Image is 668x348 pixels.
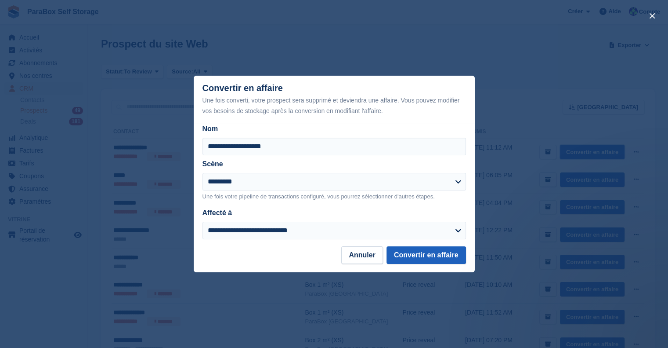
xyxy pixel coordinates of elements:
[202,124,466,134] label: Nom
[202,95,466,116] div: Une fois converti, votre prospect sera supprimé et deviendra une affaire. Vous pouvez modifier vo...
[202,83,466,116] div: Convertir en affaire
[202,209,232,216] label: Affecté à
[386,246,466,264] button: Convertir en affaire
[202,192,466,201] p: Une fois votre pipeline de transactions configuré, vous pourrez sélectionner d'autres étapes.
[341,246,383,264] button: Annuler
[202,160,223,168] label: Scène
[645,9,659,23] button: close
